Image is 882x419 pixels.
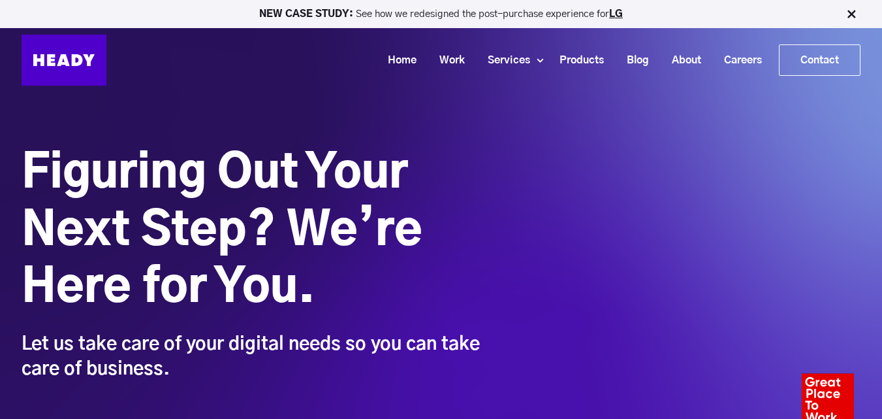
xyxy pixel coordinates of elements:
a: Services [471,48,537,73]
a: Home [371,48,423,73]
div: Navigation Menu [119,44,860,76]
p: See how we redesigned the post-purchase experience for [6,9,876,19]
img: Close Bar [845,8,858,21]
a: About [655,48,708,73]
a: Contact [780,45,860,75]
a: Careers [708,48,768,73]
img: Heady_Logo_Web-01 (1) [22,35,106,86]
a: Blog [610,48,655,73]
strong: NEW CASE STUDY: [259,9,356,19]
div: Let us take care of your digital needs so you can take care of business. [22,332,485,382]
a: LG [609,9,623,19]
a: Products [543,48,610,73]
a: Work [423,48,471,73]
h1: Figuring Out Your Next Step? We’re Here for You. [22,146,485,318]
